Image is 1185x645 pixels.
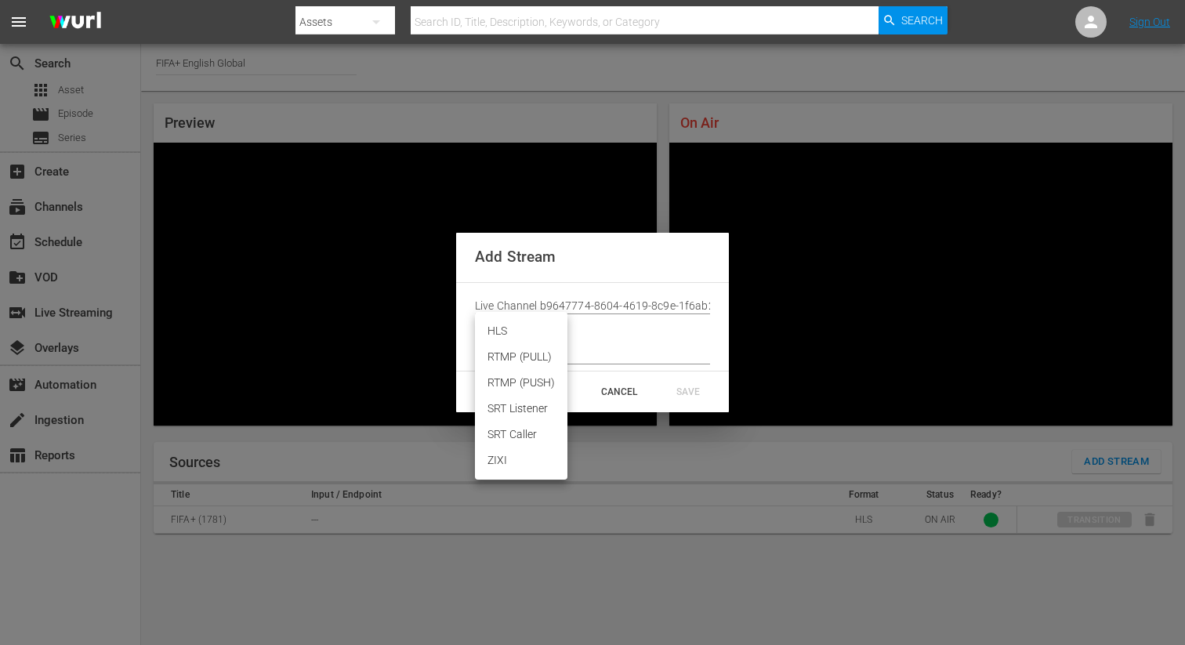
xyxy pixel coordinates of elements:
[475,422,567,448] li: SRT Caller
[9,13,28,31] span: menu
[475,448,567,473] li: ZIXI
[901,6,943,34] span: Search
[475,344,567,370] li: RTMP (PULL)
[475,396,567,422] li: SRT Listener
[38,4,113,41] img: ans4CAIJ8jUAAAAAAAAAAAAAAAAAAAAAAAAgQb4GAAAAAAAAAAAAAAAAAAAAAAAAJMjXAAAAAAAAAAAAAAAAAAAAAAAAgAT5G...
[475,318,567,344] li: HLS
[475,370,567,396] li: RTMP (PUSH)
[1129,16,1170,28] a: Sign Out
